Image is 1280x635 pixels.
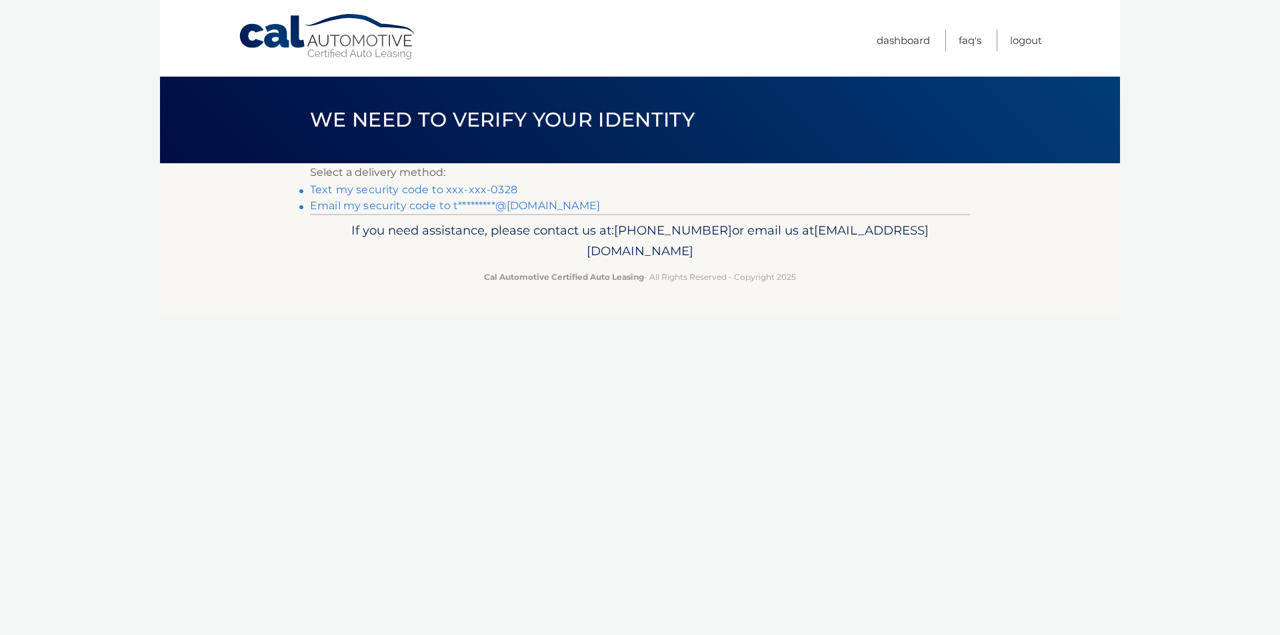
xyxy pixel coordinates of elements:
[310,163,970,182] p: Select a delivery method:
[484,272,644,282] strong: Cal Automotive Certified Auto Leasing
[310,199,600,212] a: Email my security code to t*********@[DOMAIN_NAME]
[310,183,517,196] a: Text my security code to xxx-xxx-0328
[614,223,732,238] span: [PHONE_NUMBER]
[310,107,695,132] span: We need to verify your identity
[319,220,961,263] p: If you need assistance, please contact us at: or email us at
[238,13,418,61] a: Cal Automotive
[1010,29,1042,51] a: Logout
[877,29,930,51] a: Dashboard
[319,270,961,284] p: - All Rights Reserved - Copyright 2025
[959,29,981,51] a: FAQ's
